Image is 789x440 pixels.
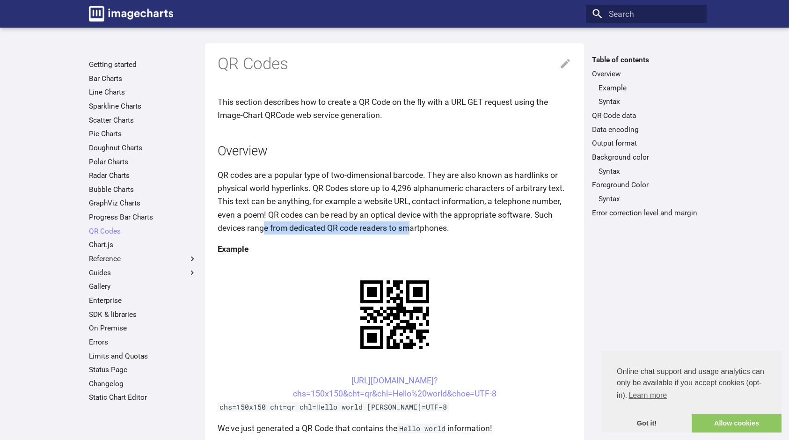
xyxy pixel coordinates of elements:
a: Background color [592,153,700,162]
a: Errors [89,337,197,347]
h4: Example [218,242,572,256]
a: Data encoding [592,125,700,134]
nav: Overview [592,83,700,107]
h1: QR Codes [218,53,572,75]
a: Getting started [89,60,197,69]
img: chart [344,264,446,366]
a: SDK & libraries [89,310,197,319]
a: Progress Bar Charts [89,213,197,222]
nav: Table of contents [586,55,706,217]
a: Scatter Charts [89,116,197,125]
a: allow cookies [692,414,782,433]
a: Changelog [89,379,197,389]
div: cookieconsent [602,351,782,433]
a: Pie Charts [89,129,197,139]
a: Syntax [599,194,701,204]
a: QR Code data [592,111,700,120]
a: Static Chart Editor [89,393,197,402]
a: Bubble Charts [89,185,197,194]
a: Enterprise [89,296,197,305]
code: Hello world [397,424,448,433]
nav: Foreground Color [592,194,700,204]
a: Overview [592,69,700,79]
a: Status Page [89,365,197,374]
a: Line Charts [89,88,197,97]
a: Syntax [599,167,701,176]
p: This section describes how to create a QR Code on the fly with a URL GET request using the Image-... [218,95,572,122]
label: Table of contents [586,55,706,65]
a: Image-Charts documentation [85,2,177,25]
a: Radar Charts [89,171,197,180]
a: Polar Charts [89,157,197,167]
a: learn more about cookies [627,389,668,403]
label: Guides [89,268,197,278]
a: QR Codes [89,227,197,236]
a: [URL][DOMAIN_NAME]?chs=150x150&cht=qr&chl=Hello%20world&choe=UTF-8 [293,376,497,398]
input: Search [586,5,706,23]
a: On Premise [89,323,197,333]
nav: Background color [592,167,700,176]
a: Doughnut Charts [89,143,197,153]
code: chs=150x150 cht=qr chl=Hello world [PERSON_NAME]=UTF-8 [218,402,449,411]
a: Example [599,83,701,93]
img: logo [89,6,173,22]
a: Output format [592,139,700,148]
label: Reference [89,254,197,264]
a: Foreground Color [592,180,700,190]
p: QR codes are a popular type of two-dimensional barcode. They are also known as hardlinks or physi... [218,169,572,235]
a: GraphViz Charts [89,198,197,208]
a: Syntax [599,97,701,106]
a: Gallery [89,282,197,291]
a: Error correction level and margin [592,208,700,218]
h2: Overview [218,142,572,161]
a: Limits and Quotas [89,352,197,361]
p: We've just generated a QR Code that contains the information! [218,422,572,435]
a: Chart.js [89,240,197,249]
span: Online chat support and usage analytics can only be available if you accept cookies (opt-in). [617,366,767,403]
a: dismiss cookie message [602,414,692,433]
a: Bar Charts [89,74,197,83]
a: Sparkline Charts [89,102,197,111]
